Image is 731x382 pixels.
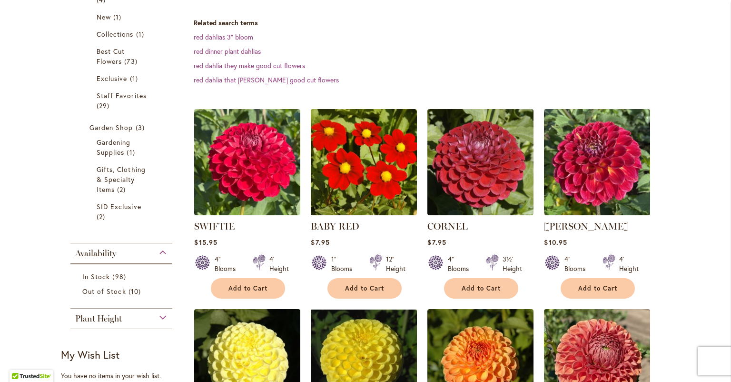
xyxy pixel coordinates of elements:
span: Gifts, Clothing & Specialty Items [97,165,146,194]
div: 4' Height [619,254,639,273]
img: Matty Boo [544,109,650,215]
span: $7.95 [427,238,446,247]
span: New [97,12,111,21]
div: 4" Blooms [564,254,591,273]
span: Out of Stock [82,287,126,296]
a: red dahlia that [PERSON_NAME] good cut flowers [194,75,339,84]
span: 98 [112,271,128,281]
button: Add to Cart [211,278,285,299]
img: SWIFTIE [194,109,300,215]
span: 2 [117,184,128,194]
a: CORNEL [427,208,533,217]
a: [PERSON_NAME] [544,221,629,232]
span: Add to Cart [462,284,501,292]
iframe: Launch Accessibility Center [7,348,34,375]
a: Exclusive [97,73,148,83]
img: CORNEL [427,109,533,215]
span: Staff Favorites [97,91,147,100]
span: Add to Cart [345,284,384,292]
span: $7.95 [311,238,329,247]
span: Availability [75,248,116,259]
span: 73 [124,56,139,66]
a: BABY RED [311,208,417,217]
a: SWIFTIE [194,208,300,217]
button: Add to Cart [561,278,635,299]
span: 3 [136,122,147,132]
a: red dinner plant dahlias [194,47,261,56]
span: 29 [97,101,112,111]
a: CORNEL [427,221,468,232]
span: 1 [113,12,124,22]
span: 2 [97,211,108,221]
div: 3½' Height [503,254,522,273]
span: $15.95 [194,238,217,247]
span: 10 [128,286,143,296]
span: Exclusive [97,74,127,83]
a: Garden Shop [89,122,156,132]
dt: Related search terms [194,18,670,28]
span: Garden Shop [89,123,133,132]
img: BABY RED [311,109,417,215]
div: 4" Blooms [448,254,474,273]
strong: My Wish List [61,348,119,362]
a: red dahlia they make good cut flowers [194,61,305,70]
a: Collections [97,29,148,39]
div: You have no items in your wish list. [61,371,188,381]
span: In Stock [82,272,110,281]
button: Add to Cart [444,278,518,299]
a: Gardening Supplies [97,137,148,157]
a: Gifts, Clothing &amp; Specialty Items [97,164,148,194]
a: Best Cut Flowers [97,46,148,66]
span: 1 [127,147,137,157]
span: Plant Height [75,313,122,324]
a: Staff Favorites [97,90,148,111]
a: In Stock 98 [82,271,163,281]
a: Matty Boo [544,208,650,217]
a: BABY RED [311,221,359,232]
span: Gardening Supplies [97,138,130,157]
div: 1" Blooms [331,254,358,273]
a: SID Exclusive [97,201,148,221]
div: 12" Height [386,254,405,273]
span: Add to Cart [228,284,267,292]
span: 1 [130,73,140,83]
span: SID Exclusive [97,202,141,211]
a: SWIFTIE [194,221,235,232]
a: red dahlias 3” bloom [194,32,253,41]
a: New [97,12,148,22]
span: Collections [97,30,134,39]
span: Add to Cart [578,284,617,292]
a: Out of Stock 10 [82,286,163,296]
span: $10.95 [544,238,567,247]
span: 1 [136,29,147,39]
span: Best Cut Flowers [97,47,125,66]
button: Add to Cart [327,278,402,299]
div: 4" Blooms [215,254,241,273]
div: 4' Height [269,254,289,273]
